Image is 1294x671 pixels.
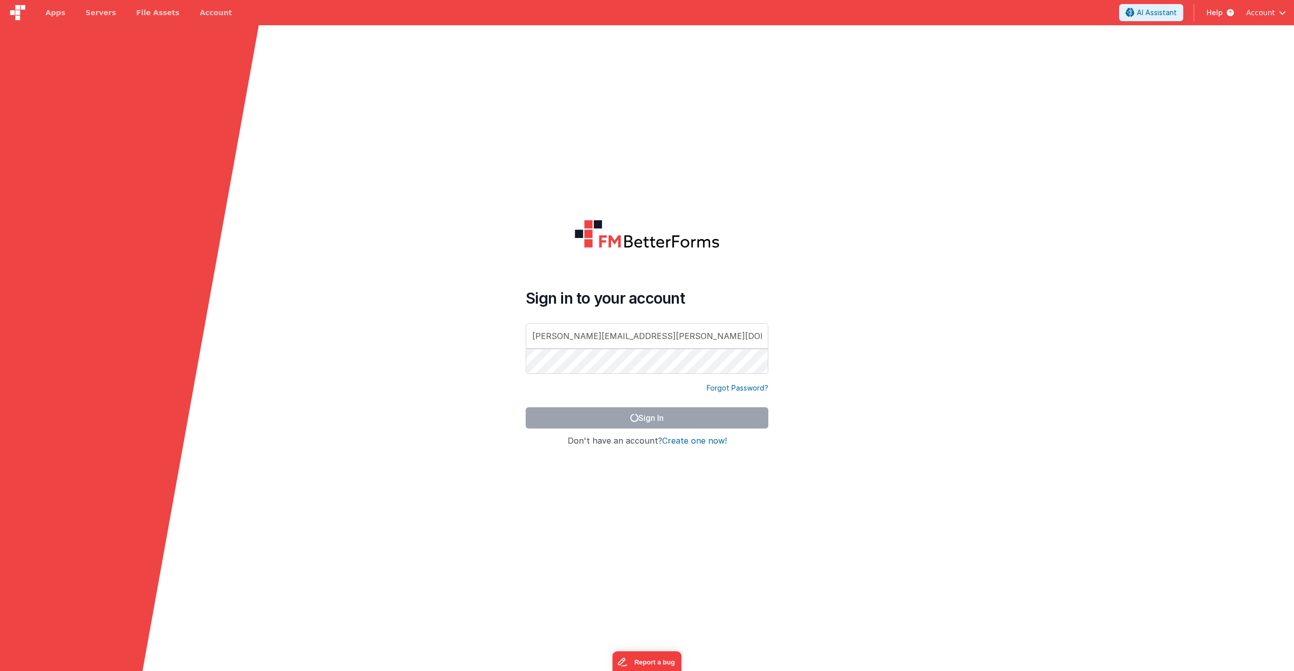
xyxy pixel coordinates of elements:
[1137,8,1177,18] span: AI Assistant
[526,407,768,428] button: Sign In
[1246,8,1275,18] span: Account
[45,8,65,18] span: Apps
[1119,4,1183,21] button: AI Assistant
[662,437,727,446] button: Create one now!
[1246,8,1286,18] button: Account
[85,8,116,18] span: Servers
[526,437,768,446] h4: Don't have an account?
[526,323,768,349] input: Email Address
[707,383,768,393] a: Forgot Password?
[1207,8,1223,18] span: Help
[526,289,768,307] h4: Sign in to your account
[136,8,180,18] span: File Assets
